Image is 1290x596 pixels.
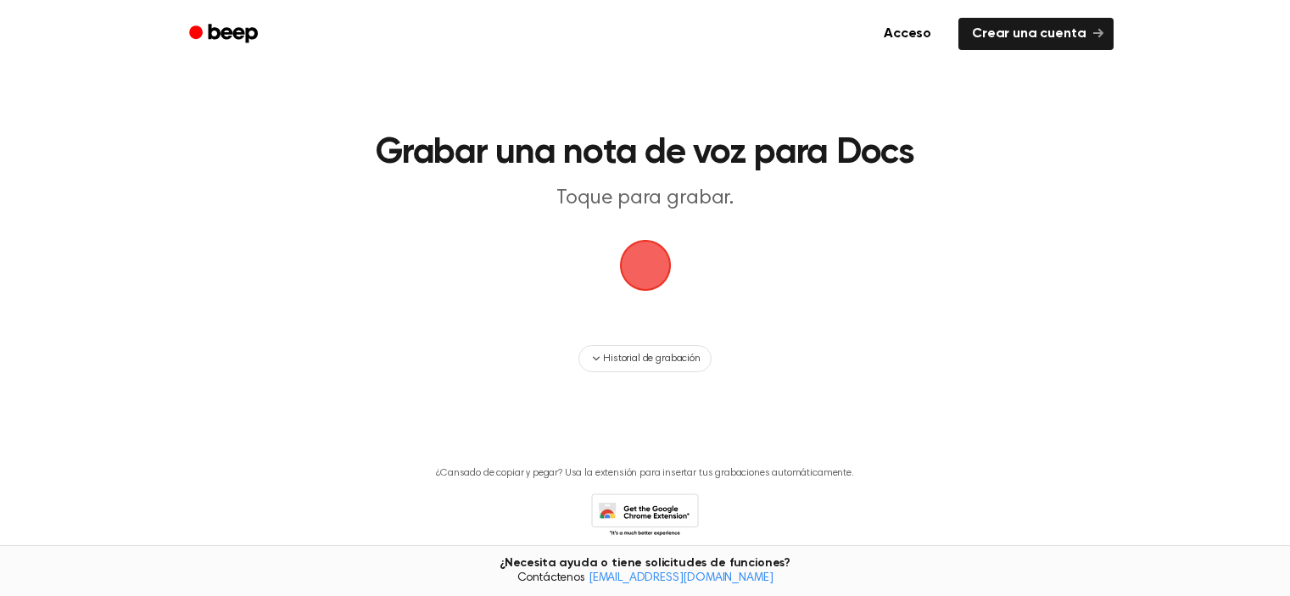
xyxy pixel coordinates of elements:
font: Crear una cuenta [972,27,1086,41]
font: Acceso [884,27,931,41]
img: Logotipo de Beep [620,240,671,291]
font: Grabar una nota de voz para Docs [376,136,914,171]
a: Acceso [867,14,948,53]
font: ¿Necesita ayuda o tiene solicitudes de funciones? [500,557,790,569]
font: Contáctenos [517,572,585,584]
a: Bip [177,18,273,51]
font: Historial de grabación [603,354,700,364]
a: [EMAIL_ADDRESS][DOMAIN_NAME] [589,572,773,584]
a: Crear una cuenta [958,18,1113,50]
font: ¿Cansado de copiar y pegar? Usa la extensión para insertar tus grabaciones automáticamente. [436,468,853,478]
font: Toque para grabar. [556,188,734,209]
button: Historial de grabación [578,345,711,372]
